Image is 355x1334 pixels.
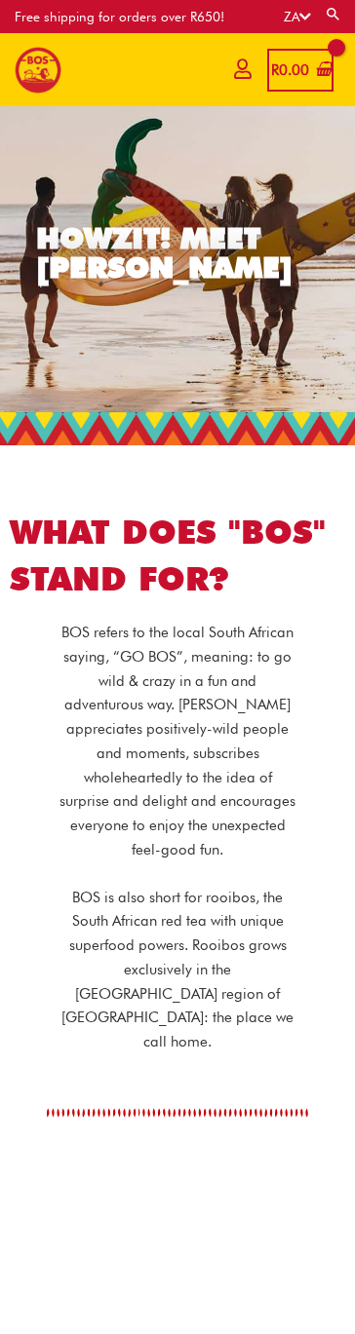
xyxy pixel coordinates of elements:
[267,49,334,93] a: View Shopping Cart, empty
[271,61,279,79] span: R
[59,886,296,1054] p: BOS is also short for rooibos, the South African red tea with unique superfood powers. Rooibos gr...
[36,223,331,282] div: HOWZIT! MEET [PERSON_NAME]
[284,9,311,24] a: ZA
[59,621,296,862] p: BOS refers to the local South African saying, “GO BOS”, meaning: to go wild & crazy in a fun and ...
[325,6,342,22] a: Search button
[10,509,345,601] h1: WHAT DOES "BOS" STAND FOR?
[271,61,309,79] bdi: 0.00
[15,47,61,94] img: BOS logo finals-200px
